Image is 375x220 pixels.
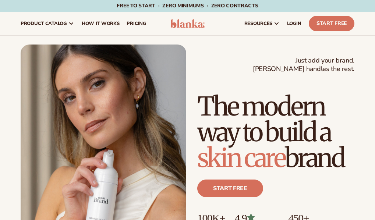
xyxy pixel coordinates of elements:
[253,56,354,74] span: Just add your brand. [PERSON_NAME] handles the rest.
[17,12,78,35] a: product catalog
[197,93,354,171] h1: The modern way to build a brand
[127,21,146,26] span: pricing
[117,2,258,9] span: Free to start · ZERO minimums · ZERO contracts
[78,12,123,35] a: How It Works
[309,16,354,31] a: Start Free
[170,19,205,28] img: logo
[287,21,301,26] span: LOGIN
[197,142,285,174] span: skin care
[283,12,305,35] a: LOGIN
[123,12,150,35] a: pricing
[21,21,67,26] span: product catalog
[241,12,283,35] a: resources
[244,21,272,26] span: resources
[197,180,263,197] a: Start free
[82,21,120,26] span: How It Works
